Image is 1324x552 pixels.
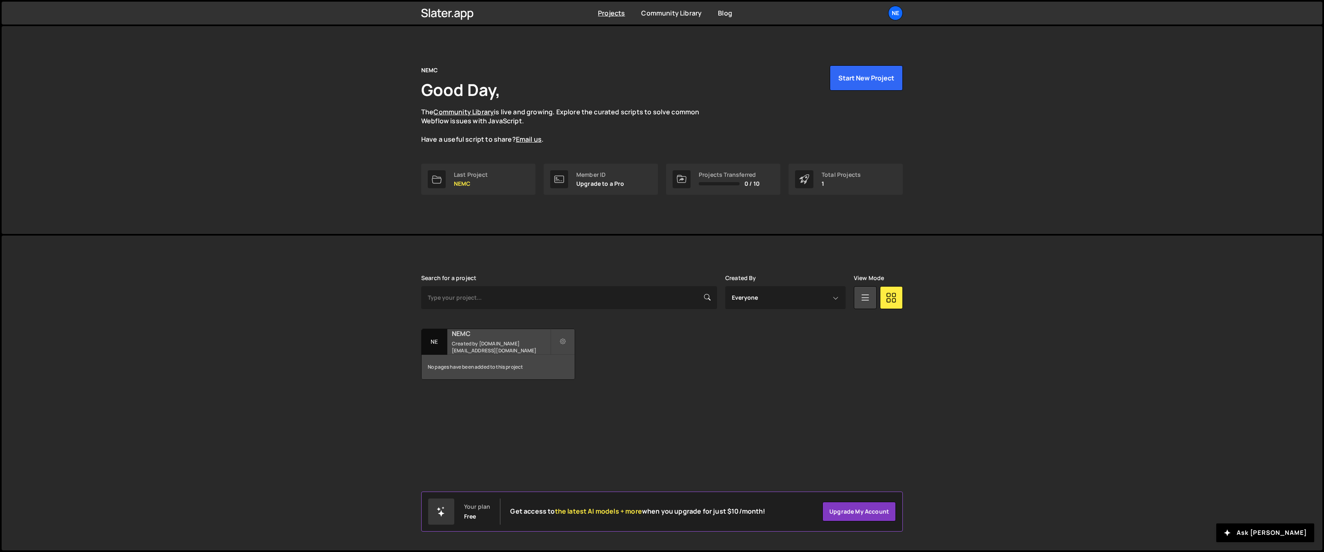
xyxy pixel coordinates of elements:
[421,275,476,281] label: Search for a project
[421,107,715,144] p: The is live and growing. Explore the curated scripts to solve common Webflow issues with JavaScri...
[454,180,488,187] p: NEMC
[555,507,642,516] span: the latest AI models + more
[421,286,717,309] input: Type your project...
[576,171,624,178] div: Member ID
[888,6,903,20] a: NE
[421,329,575,380] a: NE NEMC Created by [DOMAIN_NAME][EMAIL_ADDRESS][DOMAIN_NAME] No pages have been added to this pro...
[421,164,535,195] a: Last Project NEMC
[464,503,490,510] div: Your plan
[1216,523,1314,542] button: Ask [PERSON_NAME]
[854,275,884,281] label: View Mode
[822,171,861,178] div: Total Projects
[464,513,476,520] div: Free
[421,65,438,75] div: NEMC
[421,78,500,101] h1: Good Day,
[744,180,760,187] span: 0 / 10
[830,65,903,91] button: Start New Project
[454,171,488,178] div: Last Project
[598,9,625,18] a: Projects
[725,275,756,281] label: Created By
[641,9,702,18] a: Community Library
[699,171,760,178] div: Projects Transferred
[452,340,550,354] small: Created by [DOMAIN_NAME][EMAIL_ADDRESS][DOMAIN_NAME]
[822,180,861,187] p: 1
[433,107,494,116] a: Community Library
[718,9,732,18] a: Blog
[422,329,447,355] div: NE
[452,329,550,338] h2: NEMC
[822,502,896,521] a: Upgrade my account
[576,180,624,187] p: Upgrade to a Pro
[422,355,575,379] div: No pages have been added to this project
[510,507,765,515] h2: Get access to when you upgrade for just $10/month!
[516,135,542,144] a: Email us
